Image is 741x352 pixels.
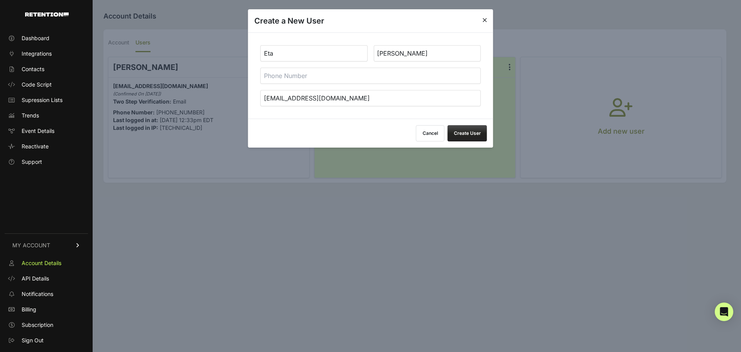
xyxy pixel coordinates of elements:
a: Integrations [5,48,88,60]
span: Event Details [22,127,54,135]
a: Support [5,156,88,168]
div: Open Intercom Messenger [715,303,733,321]
span: Integrations [22,50,52,58]
a: Supression Lists [5,94,88,106]
a: Contacts [5,63,88,75]
button: Cancel [416,125,445,141]
a: Code Script [5,78,88,91]
a: Account Details [5,257,88,269]
a: API Details [5,272,88,285]
a: Reactivate [5,140,88,153]
a: MY ACCOUNT [5,233,88,257]
span: Subscription [22,321,53,329]
a: Billing [5,303,88,316]
span: MY ACCOUNT [12,241,50,249]
span: Notifications [22,290,53,298]
span: Billing [22,306,36,313]
a: Subscription [5,319,88,331]
span: Trends [22,112,39,119]
span: Dashboard [22,34,49,42]
button: Create User [448,125,487,141]
img: Retention.com [25,12,69,17]
input: Phone Number [261,68,481,84]
span: Code Script [22,81,52,88]
input: Email Address [261,90,481,106]
a: Notifications [5,288,88,300]
a: Sign Out [5,334,88,347]
span: Account Details [22,259,61,267]
span: Reactivate [22,143,49,150]
a: Dashboard [5,32,88,44]
span: API Details [22,275,49,282]
a: Trends [5,109,88,122]
span: Supression Lists [22,96,63,104]
span: Support [22,158,42,166]
input: First Name [261,45,368,61]
a: Event Details [5,125,88,137]
span: Sign Out [22,337,44,344]
h3: Create a New User [254,15,324,26]
span: Contacts [22,65,44,73]
input: Last Name [374,45,481,61]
